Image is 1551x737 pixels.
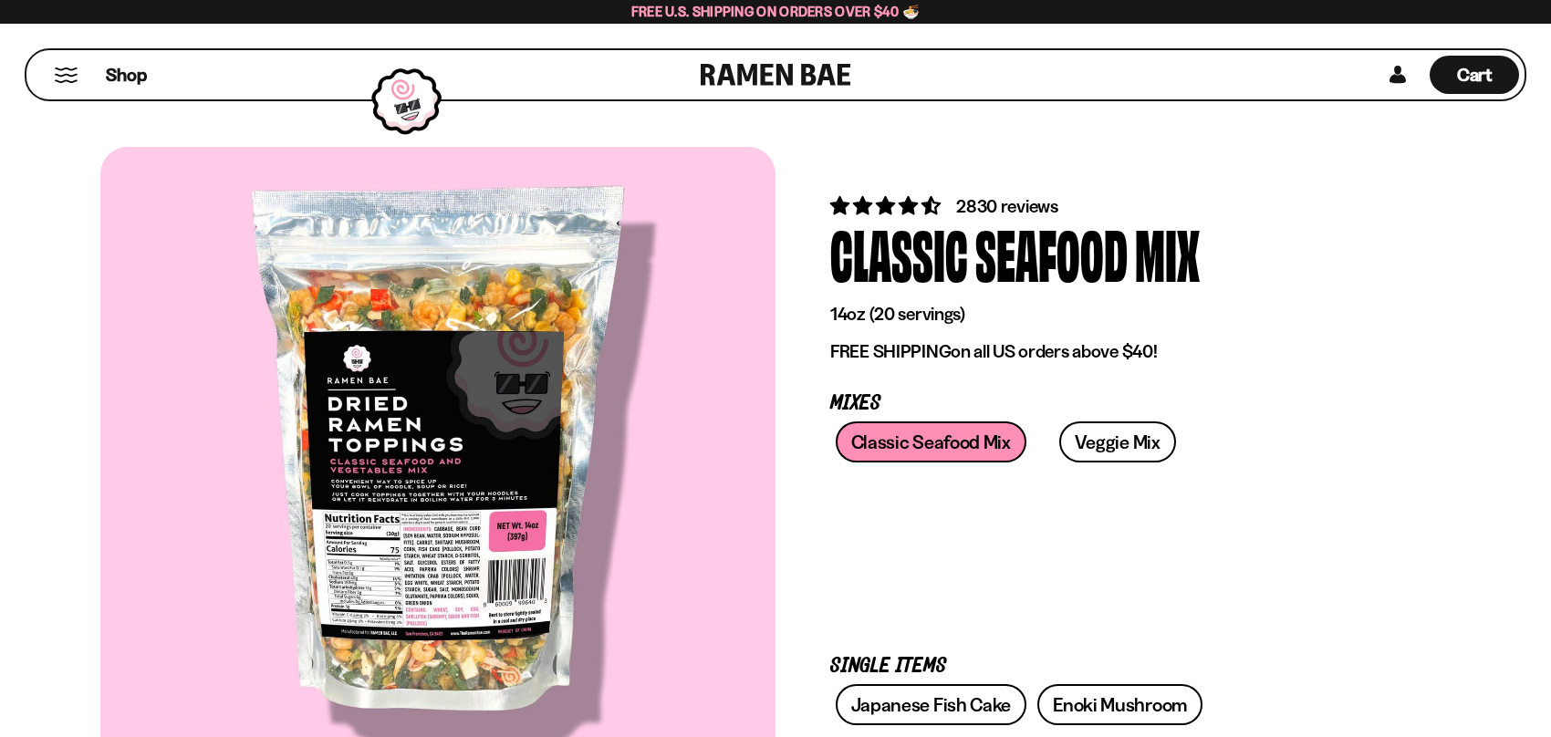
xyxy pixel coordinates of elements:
span: 4.68 stars [830,194,944,217]
div: Cart [1430,50,1519,99]
span: Shop [106,63,147,88]
span: 2830 reviews [956,195,1058,217]
a: Shop [106,56,147,94]
span: Free U.S. Shipping on Orders over $40 🍜 [631,3,921,20]
button: Mobile Menu Trigger [54,67,78,83]
a: Veggie Mix [1059,421,1176,462]
div: Seafood [975,219,1128,287]
p: Mixes [830,395,1396,412]
p: 14oz (20 servings) [830,303,1396,326]
strong: FREE SHIPPING [830,340,951,362]
span: Cart [1457,64,1493,86]
a: Japanese Fish Cake [836,684,1027,725]
a: Enoki Mushroom [1037,684,1202,725]
p: Single Items [830,658,1396,675]
p: on all US orders above $40! [830,340,1396,363]
div: Mix [1135,219,1200,287]
div: Classic [830,219,968,287]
